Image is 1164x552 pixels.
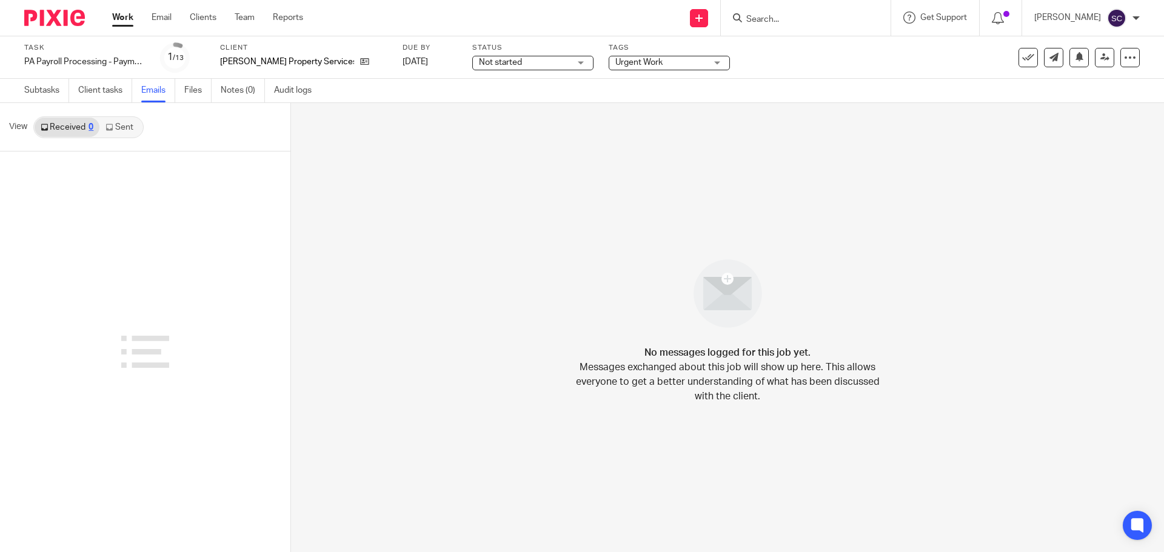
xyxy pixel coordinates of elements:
[403,58,428,66] span: [DATE]
[615,58,663,67] span: Urgent Work
[479,58,522,67] span: Not started
[112,12,133,24] a: Work
[403,43,457,53] label: Due by
[274,79,321,102] a: Audit logs
[35,118,99,137] a: Received0
[220,43,387,53] label: Client
[920,13,967,22] span: Get Support
[141,79,175,102] a: Emails
[609,43,730,53] label: Tags
[24,43,145,53] label: Task
[78,79,132,102] a: Client tasks
[221,79,265,102] a: Notes (0)
[24,56,145,68] div: PA Payroll Processing - PaymentEvolution - Bi-Weekly
[472,43,594,53] label: Status
[567,360,888,404] p: Messages exchanged about this job will show up here. This allows everyone to get a better underst...
[273,12,303,24] a: Reports
[9,121,27,133] span: View
[190,12,216,24] a: Clients
[99,118,142,137] a: Sent
[220,56,354,68] p: [PERSON_NAME] Property Services Inc.
[1034,12,1101,24] p: [PERSON_NAME]
[173,55,184,61] small: /13
[24,79,69,102] a: Subtasks
[686,251,770,336] img: image
[24,10,85,26] img: Pixie
[745,15,854,25] input: Search
[167,50,184,64] div: 1
[184,79,212,102] a: Files
[89,123,93,131] div: 0
[235,12,255,24] a: Team
[1107,8,1126,28] img: svg%3E
[644,345,811,360] h4: No messages logged for this job yet.
[152,12,172,24] a: Email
